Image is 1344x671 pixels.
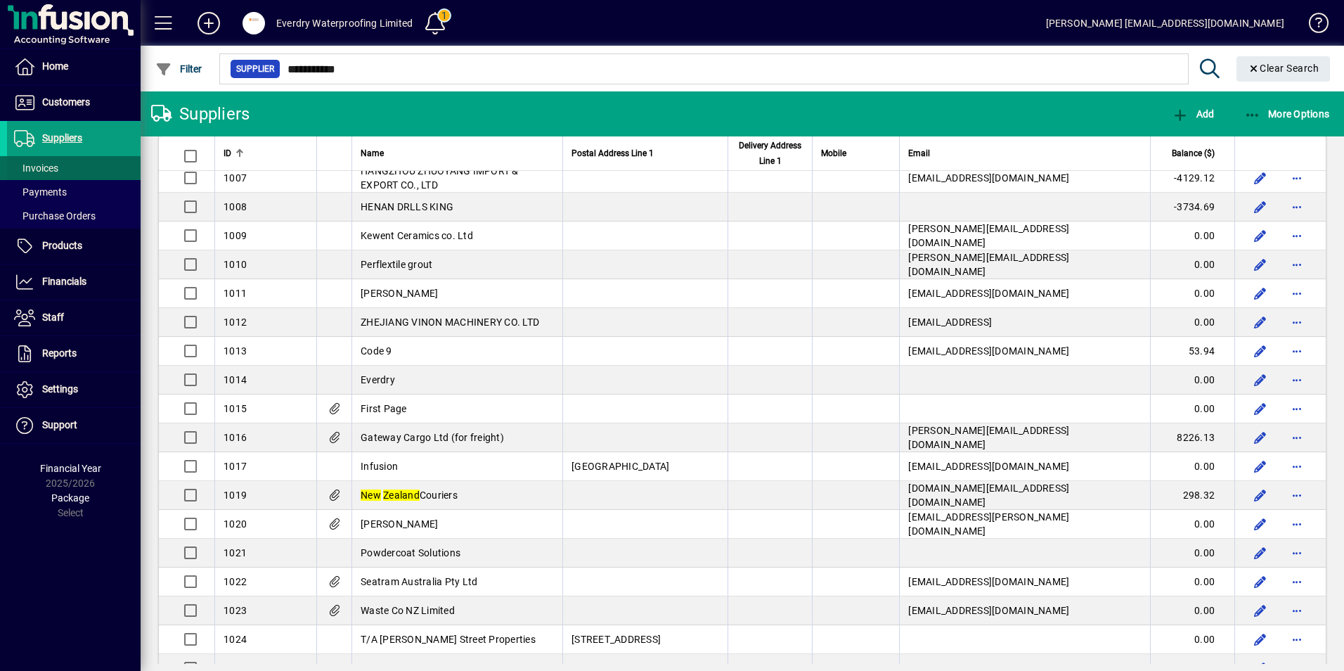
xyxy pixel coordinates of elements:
[276,12,413,34] div: Everdry Waterproofing Limited
[224,490,247,501] span: 1019
[7,180,141,204] a: Payments
[1150,395,1234,423] td: 0.00
[224,317,247,328] span: 1012
[224,146,231,161] span: ID
[361,345,392,357] span: Code 9
[821,146,891,161] div: Mobile
[908,317,992,328] span: [EMAIL_ADDRESS]
[1286,253,1308,276] button: More options
[1249,426,1272,449] button: Edit
[908,605,1069,616] span: [EMAIL_ADDRESS][DOMAIN_NAME]
[42,312,64,323] span: Staff
[1172,108,1214,120] span: Add
[1286,196,1308,218] button: More options
[151,103,250,125] div: Suppliers
[1150,164,1234,193] td: -4129.12
[361,146,384,161] span: Name
[224,576,247,587] span: 1022
[1249,282,1272,305] button: Edit
[14,162,58,174] span: Invoices
[224,259,247,270] span: 1010
[908,223,1069,248] span: [PERSON_NAME][EMAIL_ADDRESS][DOMAIN_NAME]
[224,634,247,645] span: 1024
[1298,3,1326,49] a: Knowledge Base
[361,146,554,161] div: Name
[7,229,141,264] a: Products
[571,146,654,161] span: Postal Address Line 1
[1286,224,1308,247] button: More options
[1286,397,1308,420] button: More options
[1150,193,1234,222] td: -3734.69
[224,374,247,385] span: 1014
[1150,250,1234,279] td: 0.00
[1249,311,1272,333] button: Edit
[224,172,247,184] span: 1007
[224,518,247,530] span: 1020
[908,146,1142,161] div: Email
[908,146,930,161] span: Email
[1249,570,1272,593] button: Edit
[1236,56,1331,82] button: Clear
[1150,596,1234,625] td: 0.00
[1249,340,1272,362] button: Edit
[42,347,77,359] span: Reports
[1150,337,1234,366] td: 53.94
[383,490,420,501] em: Zealand
[1249,542,1272,564] button: Edit
[7,300,141,335] a: Staff
[1168,101,1217,127] button: Add
[1286,426,1308,449] button: More options
[1150,308,1234,337] td: 0.00
[224,605,247,616] span: 1023
[7,264,141,300] a: Financials
[152,56,206,82] button: Filter
[224,403,247,414] span: 1015
[908,461,1069,472] span: [EMAIL_ADDRESS][DOMAIN_NAME]
[1244,108,1330,120] span: More Options
[1286,542,1308,564] button: More options
[42,240,82,251] span: Products
[7,408,141,443] a: Support
[1286,167,1308,189] button: More options
[224,288,247,299] span: 1011
[224,230,247,241] span: 1009
[908,511,1069,537] span: [EMAIL_ADDRESS][PERSON_NAME][DOMAIN_NAME]
[908,288,1069,299] span: [EMAIL_ADDRESS][DOMAIN_NAME]
[1150,625,1234,654] td: 0.00
[908,576,1069,587] span: [EMAIL_ADDRESS][DOMAIN_NAME]
[361,490,381,501] em: New
[1286,455,1308,478] button: More options
[224,432,247,443] span: 1016
[224,345,247,357] span: 1013
[42,60,68,72] span: Home
[224,547,247,558] span: 1021
[908,483,1069,508] span: [DOMAIN_NAME][EMAIL_ADDRESS][DOMAIN_NAME]
[1150,222,1234,250] td: 0.00
[155,63,202,75] span: Filter
[908,345,1069,357] span: [EMAIL_ADDRESS][DOMAIN_NAME]
[42,132,82,143] span: Suppliers
[14,210,96,222] span: Purchase Orders
[224,146,308,161] div: ID
[7,204,141,228] a: Purchase Orders
[7,336,141,371] a: Reports
[1150,423,1234,452] td: 8226.13
[14,186,67,198] span: Payments
[1249,599,1272,622] button: Edit
[1286,369,1308,391] button: More options
[361,259,432,270] span: Perflextile grout
[821,146,846,161] span: Mobile
[1150,481,1234,510] td: 298.32
[1150,452,1234,481] td: 0.00
[1046,12,1284,34] div: [PERSON_NAME] [EMAIL_ADDRESS][DOMAIN_NAME]
[236,62,274,76] span: Supplier
[1286,282,1308,305] button: More options
[1286,484,1308,506] button: More options
[908,425,1069,450] span: [PERSON_NAME][EMAIL_ADDRESS][DOMAIN_NAME]
[42,383,78,395] span: Settings
[1150,539,1234,568] td: 0.00
[1249,513,1272,535] button: Edit
[1150,568,1234,596] td: 0.00
[1159,146,1227,161] div: Balance ($)
[361,374,395,385] span: Everdry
